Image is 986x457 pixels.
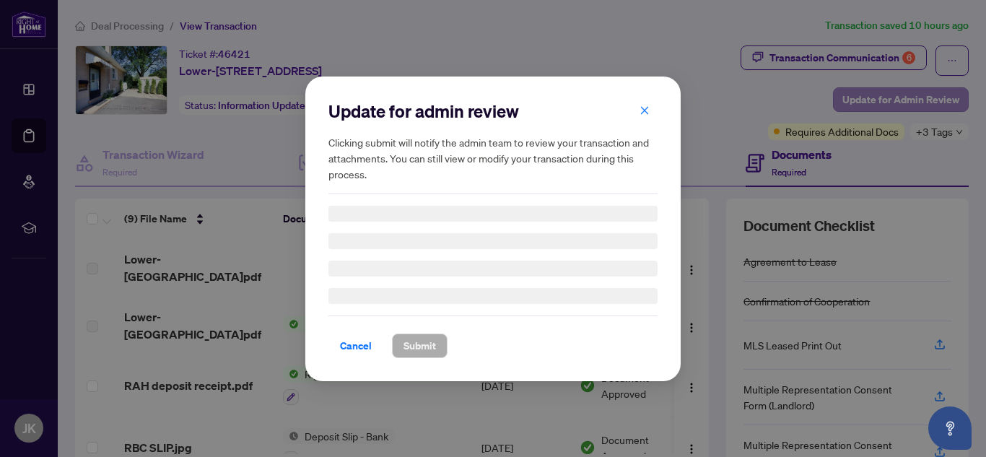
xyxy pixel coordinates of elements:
h2: Update for admin review [328,100,658,123]
h5: Clicking submit will notify the admin team to review your transaction and attachments. You can st... [328,134,658,182]
span: Cancel [340,334,372,357]
button: Cancel [328,334,383,358]
button: Open asap [928,406,972,450]
span: close [640,105,650,115]
button: Submit [392,334,448,358]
